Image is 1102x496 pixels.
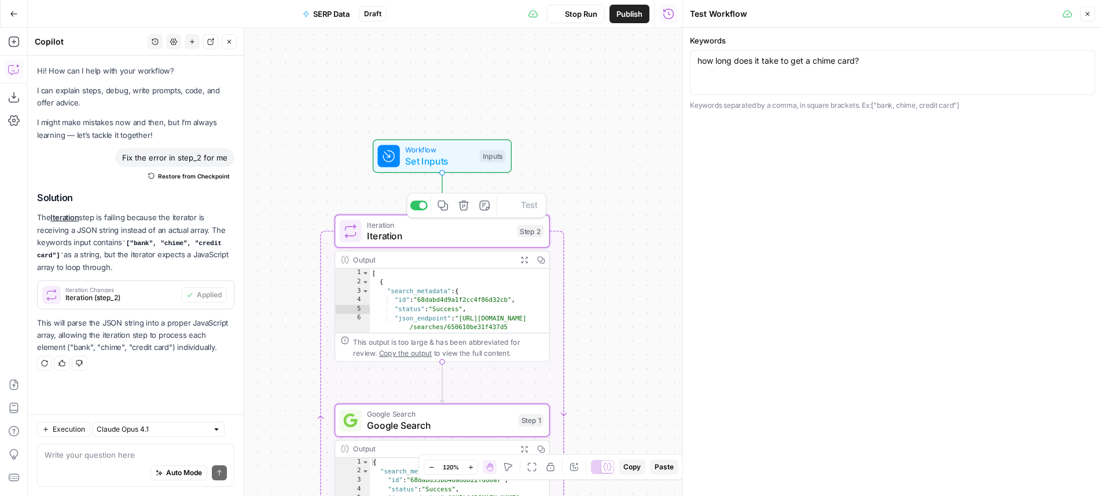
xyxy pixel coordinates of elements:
span: Draft [364,9,381,19]
button: SERP Data [296,5,357,23]
div: Copilot [35,36,144,48]
span: Toggle code folding, rows 1 through 373 [362,458,369,467]
label: Keywords [690,35,1095,46]
span: Iteration (step_2) [65,293,177,303]
div: WorkflowSet InputsInputs [335,140,550,173]
span: Toggle code folding, rows 1 through 416 [362,269,369,278]
div: 1 [335,458,370,467]
button: Applied [181,287,227,302]
span: 120% [443,462,459,472]
div: 3 [335,476,370,485]
div: 2 [335,278,370,287]
p: Hi! How can I help with your workflow? [37,65,234,77]
span: Stop Run [565,8,597,20]
span: SERP Data [313,8,350,20]
div: This output is too large & has been abbreviated for review. to view the full content. [353,336,543,358]
span: Toggle code folding, rows 2 through 12 [362,467,369,476]
g: Edge from start to step_2 [440,173,444,213]
span: Publish [616,8,642,20]
code: ["bank", "chime", "credit card"] [37,240,222,259]
span: Paste [655,462,674,472]
textarea: how long does it take to get a chime card? [697,55,1088,67]
div: Output [353,254,512,265]
span: Execution [53,424,85,435]
span: Toggle code folding, rows 3 through 13 [362,287,369,296]
p: The step is failing because the iterator is receiving a JSON string instead of an actual array. T... [37,211,234,273]
span: Iteration [367,220,512,231]
button: Stop Run [547,5,605,23]
div: 6 [335,314,370,341]
button: Auto Mode [150,465,207,480]
p: I can explain steps, debug, write prompts, code, and offer advice. [37,85,234,109]
span: Workflow [405,144,474,155]
div: 4 [335,296,370,305]
div: 3 [335,287,370,296]
span: Google Search [367,418,513,432]
span: Copy the output [379,349,432,357]
div: 4 [335,485,370,494]
p: This will parse the JSON string into a proper JavaScript array, allowing the iteration step to pr... [37,317,234,353]
span: Auto Mode [166,468,202,478]
p: I might make mistakes now and then, but I’m always learning — let’s tackle it together! [37,116,234,141]
p: Keywords separated by a comma, in square brackets. Ex:["bank, chime, credit card"] [690,100,1095,111]
button: Publish [609,5,649,23]
g: Edge from step_2 to step_1 [440,362,444,403]
span: Applied [197,290,222,300]
div: 2 [335,467,370,476]
div: 5 [335,305,370,314]
button: Restore from Checkpoint [144,169,234,183]
button: Copy [619,459,645,475]
span: Copy [623,462,641,472]
span: Set Inputs [405,154,474,168]
input: Claude Opus 4.1 [97,424,208,435]
span: Google Search [367,409,513,420]
div: Step 1 [519,414,543,427]
div: 1 [335,269,370,278]
div: Inputs [480,150,505,163]
span: Toggle code folding, rows 2 through 415 [362,278,369,287]
button: Paste [650,459,678,475]
span: Iteration Changes [65,287,177,293]
span: Restore from Checkpoint [158,172,230,181]
div: Output [353,443,512,454]
div: Step 2 [517,225,544,238]
span: Iteration [367,229,512,243]
h2: Solution [37,192,234,203]
a: Iteration [50,213,79,222]
div: Fix the error in step_2 for me [115,148,234,167]
button: Execution [37,422,90,437]
div: IterationIterationStep 2TestOutput[ { "search_metadata":{ "id":"68dabd4d9a1f2cc4f86d32cb", "statu... [335,214,550,362]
